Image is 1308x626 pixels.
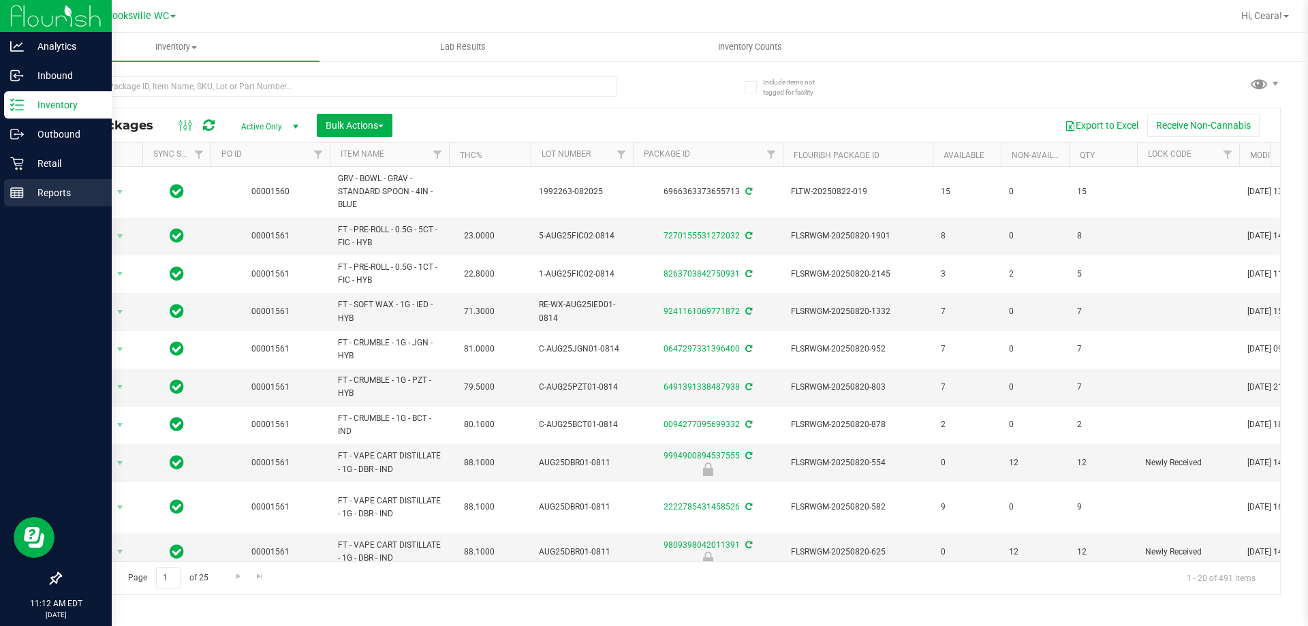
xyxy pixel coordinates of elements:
[112,264,129,283] span: select
[338,374,441,400] span: FT - CRUMBLE - 1G - PZT - HYB
[112,454,129,473] span: select
[10,186,24,200] inline-svg: Reports
[457,542,501,562] span: 88.1000
[539,546,625,559] span: AUG25DBR01-0811
[1012,151,1072,160] a: Non-Available
[1009,343,1061,356] span: 0
[112,183,129,202] span: select
[1077,230,1129,242] span: 8
[251,502,290,512] a: 00001561
[1009,268,1061,281] span: 2
[664,451,740,460] a: 9994900894537555
[539,501,625,514] span: AUG25DBR01-0811
[457,339,501,359] span: 81.0000
[24,126,106,142] p: Outbound
[791,418,924,431] span: FLSRWGM-20250820-878
[941,418,993,431] span: 2
[664,307,740,316] a: 9241161069771872
[251,187,290,196] a: 00001560
[24,185,106,201] p: Reports
[338,539,441,565] span: FT - VAPE CART DISTILLATE - 1G - DBR - IND
[24,67,106,84] p: Inbound
[664,420,740,429] a: 0094277095699332
[791,230,924,242] span: FLSRWGM-20250820-1901
[664,540,740,550] a: 9809398042011391
[317,114,392,137] button: Bulk Actions
[112,377,129,396] span: select
[1009,381,1061,394] span: 0
[338,412,441,438] span: FT - CRUMBLE - 1G - BCT - IND
[664,382,740,392] a: 6491391338487938
[24,38,106,54] p: Analytics
[1009,456,1061,469] span: 12
[422,41,504,53] span: Lab Results
[338,495,441,520] span: FT - VAPE CART DISTILLATE - 1G - DBR - IND
[1241,10,1282,21] span: Hi, Ceara!
[228,567,248,586] a: Go to the next page
[170,542,184,561] span: In Sync
[1009,418,1061,431] span: 0
[1145,546,1231,559] span: Newly Received
[10,40,24,53] inline-svg: Analytics
[10,98,24,112] inline-svg: Inventory
[170,497,184,516] span: In Sync
[112,227,129,246] span: select
[251,307,290,316] a: 00001561
[631,463,785,476] div: Newly Received
[791,456,924,469] span: FLSRWGM-20250820-554
[1077,546,1129,559] span: 12
[644,149,690,159] a: Package ID
[941,343,993,356] span: 7
[743,451,752,460] span: Sync from Compliance System
[156,567,181,589] input: 1
[1148,149,1192,159] a: Lock Code
[743,382,752,392] span: Sync from Compliance System
[791,343,924,356] span: FLSRWGM-20250820-952
[338,298,441,324] span: FT - SOFT WAX - 1G - IED - HYB
[941,230,993,242] span: 8
[170,339,184,358] span: In Sync
[170,453,184,472] span: In Sync
[610,143,633,166] a: Filter
[941,546,993,559] span: 0
[539,268,625,281] span: 1-AUG25FIC02-0814
[307,143,330,166] a: Filter
[542,149,591,159] a: Lot Number
[539,298,625,324] span: RE-WX-AUG25IED01-0814
[1077,381,1129,394] span: 7
[664,344,740,354] a: 0647297331396400
[251,382,290,392] a: 00001561
[743,502,752,512] span: Sync from Compliance System
[944,151,984,160] a: Available
[1077,305,1129,318] span: 7
[1077,456,1129,469] span: 12
[170,182,184,201] span: In Sync
[1080,151,1095,160] a: Qty
[170,226,184,245] span: In Sync
[457,415,501,435] span: 80.1000
[251,458,290,467] a: 00001561
[251,231,290,240] a: 00001561
[664,231,740,240] a: 7270155531272032
[170,302,184,321] span: In Sync
[743,231,752,240] span: Sync from Compliance System
[1056,114,1147,137] button: Export to Excel
[457,497,501,517] span: 88.1000
[71,118,167,133] span: All Packages
[338,261,441,287] span: FT - PRE-ROLL - 0.5G - 1CT - FIC - HYB
[60,76,617,97] input: Search Package ID, Item Name, SKU, Lot or Part Number...
[1077,418,1129,431] span: 2
[6,610,106,620] p: [DATE]
[1077,185,1129,198] span: 15
[251,269,290,279] a: 00001561
[791,501,924,514] span: FLSRWGM-20250820-582
[170,377,184,396] span: In Sync
[763,77,831,97] span: Include items not tagged for facility
[791,546,924,559] span: FLSRWGM-20250820-625
[116,567,219,589] span: Page of 25
[743,269,752,279] span: Sync from Compliance System
[664,502,740,512] a: 2222785431458526
[457,377,501,397] span: 79.5000
[33,41,320,53] span: Inventory
[743,540,752,550] span: Sync from Compliance System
